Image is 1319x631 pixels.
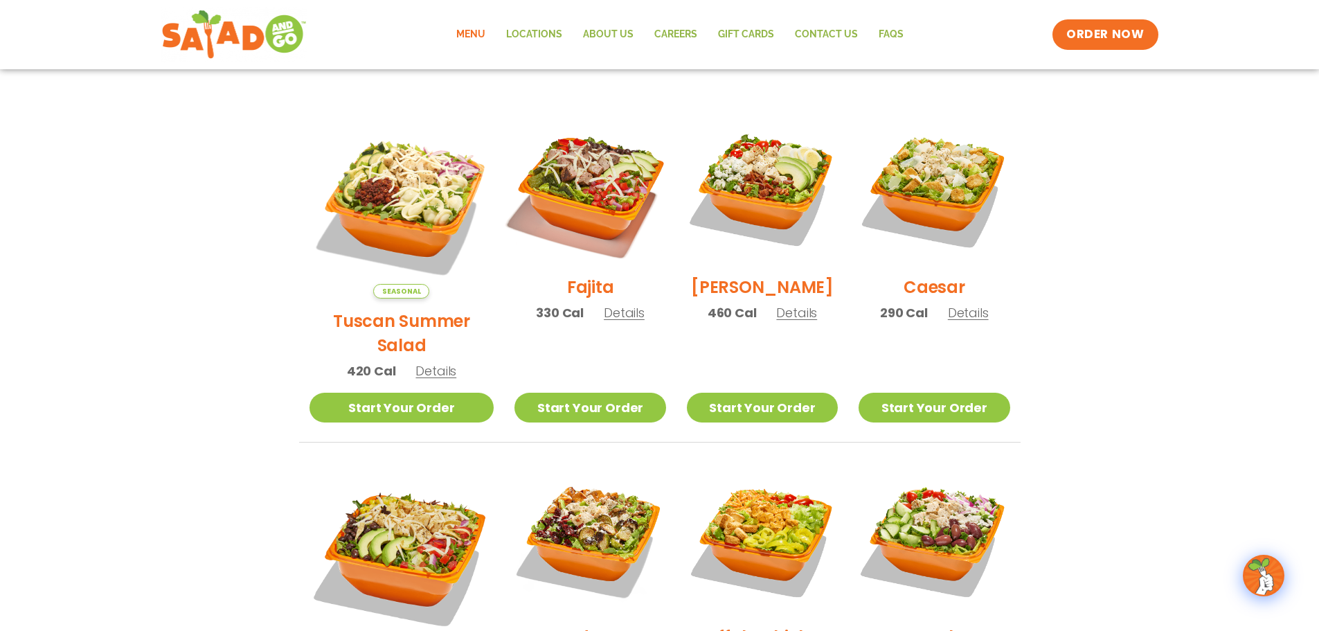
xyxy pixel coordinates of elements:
[784,19,868,51] a: Contact Us
[948,304,989,321] span: Details
[880,303,928,322] span: 290 Cal
[309,393,494,423] a: Start Your Order
[1244,556,1283,595] img: wpChatIcon
[501,100,679,278] img: Product photo for Fajita Salad
[496,19,573,51] a: Locations
[687,393,838,423] a: Start Your Order
[309,114,494,299] img: Product photo for Tuscan Summer Salad
[708,19,784,51] a: GIFT CARDS
[691,275,834,299] h2: [PERSON_NAME]
[904,275,965,299] h2: Caesar
[1066,26,1144,43] span: ORDER NOW
[514,393,665,423] a: Start Your Order
[687,463,838,614] img: Product photo for Buffalo Chicken Salad
[415,362,456,380] span: Details
[536,303,584,322] span: 330 Cal
[567,275,614,299] h2: Fajita
[514,463,665,614] img: Product photo for Roasted Autumn Salad
[776,304,817,321] span: Details
[604,304,645,321] span: Details
[1052,19,1158,50] a: ORDER NOW
[446,19,914,51] nav: Menu
[708,303,757,322] span: 460 Cal
[373,284,429,299] span: Seasonal
[859,463,1010,614] img: Product photo for Greek Salad
[446,19,496,51] a: Menu
[161,7,307,62] img: new-SAG-logo-768×292
[868,19,914,51] a: FAQs
[309,309,494,357] h2: Tuscan Summer Salad
[859,393,1010,423] a: Start Your Order
[573,19,644,51] a: About Us
[347,362,396,380] span: 420 Cal
[644,19,708,51] a: Careers
[859,114,1010,265] img: Product photo for Caesar Salad
[687,114,838,265] img: Product photo for Cobb Salad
